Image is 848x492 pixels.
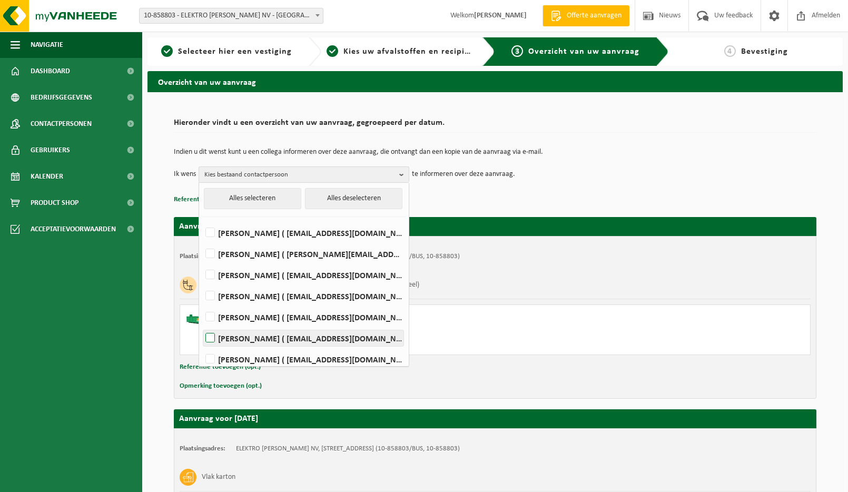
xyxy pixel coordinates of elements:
span: 1 [161,45,173,57]
p: te informeren over deze aanvraag. [412,166,515,182]
button: Alles deselecteren [305,188,402,209]
button: Kies bestaand contactpersoon [199,166,409,182]
span: Contactpersonen [31,111,92,137]
span: 2 [327,45,338,57]
span: Gebruikers [31,137,70,163]
span: Overzicht van uw aanvraag [528,47,639,56]
span: Kies bestaand contactpersoon [204,167,395,183]
span: 10-858803 - ELEKTRO KAMIEL SMET NV - SINT-NIKLAAS [139,8,323,24]
label: [PERSON_NAME] ( [EMAIL_ADDRESS][DOMAIN_NAME] ) [203,309,403,325]
span: Dashboard [31,58,70,84]
span: Kies uw afvalstoffen en recipiënten [343,47,488,56]
span: 4 [724,45,736,57]
label: [PERSON_NAME] ( [EMAIL_ADDRESS][DOMAIN_NAME] ) [203,330,403,346]
p: Indien u dit wenst kunt u een collega informeren over deze aanvraag, die ontvangt dan een kopie v... [174,149,816,156]
span: 10-858803 - ELEKTRO KAMIEL SMET NV - SINT-NIKLAAS [140,8,323,23]
td: ELEKTRO [PERSON_NAME] NV, [STREET_ADDRESS] (10-858803/BUS, 10-858803) [236,445,460,453]
span: Product Shop [31,190,78,216]
span: 3 [511,45,523,57]
span: Acceptatievoorwaarden [31,216,116,242]
a: Offerte aanvragen [543,5,629,26]
span: Bedrijfsgegevens [31,84,92,111]
span: Bevestiging [741,47,788,56]
strong: Plaatsingsadres: [180,253,225,260]
label: [PERSON_NAME] ( [EMAIL_ADDRESS][DOMAIN_NAME] ) [203,225,403,241]
strong: Plaatsingsadres: [180,445,225,452]
h3: Vlak karton [202,469,235,486]
h2: Overzicht van uw aanvraag [147,71,843,92]
label: [PERSON_NAME] ( [EMAIL_ADDRESS][DOMAIN_NAME] ) [203,288,403,304]
strong: [PERSON_NAME] [474,12,527,19]
h2: Hieronder vindt u een overzicht van uw aanvraag, gegroepeerd per datum. [174,119,816,133]
strong: Aanvraag voor [DATE] [179,222,258,231]
span: Navigatie [31,32,63,58]
img: HK-XC-10-GN-00.png [185,310,217,326]
label: [PERSON_NAME] ( [PERSON_NAME][EMAIL_ADDRESS][DOMAIN_NAME] ) [203,246,403,262]
strong: Aanvraag voor [DATE] [179,415,258,423]
button: Alles selecteren [204,188,301,209]
span: Kalender [31,163,63,190]
span: Selecteer hier een vestiging [178,47,292,56]
button: Referentie toevoegen (opt.) [174,193,255,206]
button: Opmerking toevoegen (opt.) [180,379,262,393]
label: [PERSON_NAME] ( [EMAIL_ADDRESS][DOMAIN_NAME] ) [203,351,403,367]
a: 2Kies uw afvalstoffen en recipiënten [327,45,474,58]
label: [PERSON_NAME] ( [EMAIL_ADDRESS][DOMAIN_NAME] ) [203,267,403,283]
span: Offerte aanvragen [564,11,624,21]
p: Ik wens [174,166,196,182]
a: 1Selecteer hier een vestiging [153,45,300,58]
button: Referentie toevoegen (opt.) [180,360,261,374]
